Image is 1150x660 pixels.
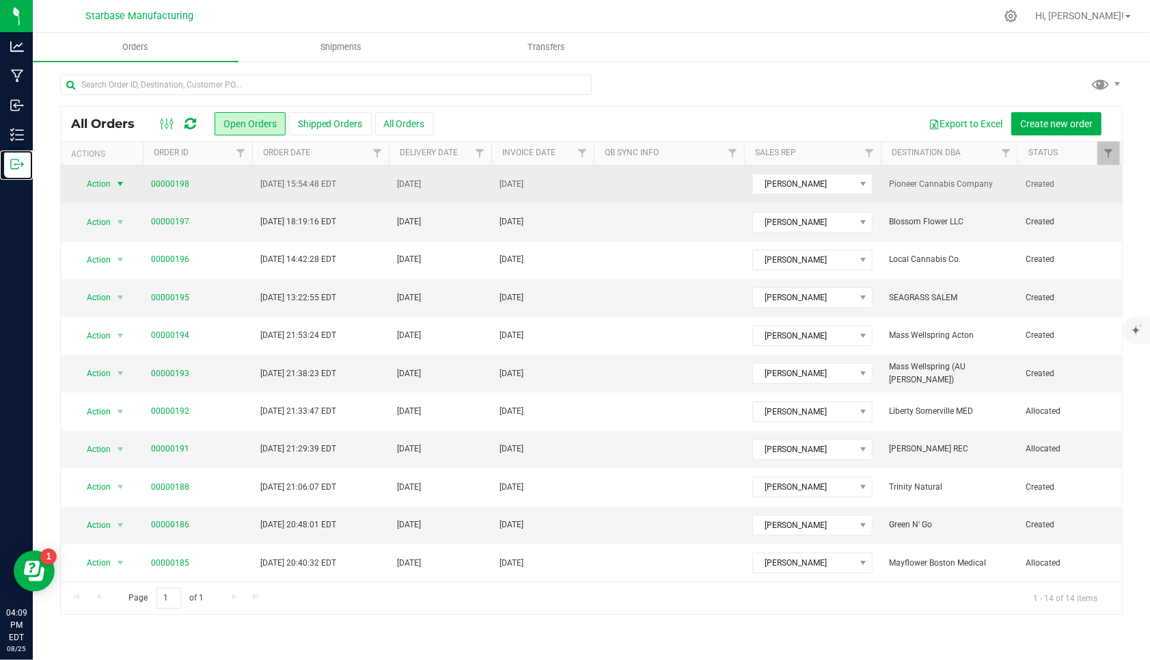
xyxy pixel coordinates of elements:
[260,253,336,266] span: [DATE] 14:42:28 EDT
[889,557,1009,570] span: Mayflower Boston Medical
[238,33,444,62] a: Shipments
[397,518,421,531] span: [DATE]
[753,250,855,269] span: [PERSON_NAME]
[74,364,111,383] span: Action
[260,405,336,418] span: [DATE] 21:33:47 EDT
[260,291,336,304] span: [DATE] 13:22:55 EDT
[260,481,336,494] span: [DATE] 21:06:07 EDT
[10,157,24,171] inline-svg: Outbound
[889,253,1009,266] span: Local Cannabis Co.
[1026,215,1112,228] span: Created
[499,443,523,456] span: [DATE]
[74,516,111,535] span: Action
[1026,557,1112,570] span: Allocated
[499,291,523,304] span: [DATE]
[74,477,111,497] span: Action
[889,443,1009,456] span: [PERSON_NAME] REC
[74,326,111,345] span: Action
[154,148,189,157] a: Order ID
[112,477,129,497] span: select
[753,174,855,194] span: [PERSON_NAME]
[74,250,111,269] span: Action
[74,402,111,421] span: Action
[60,75,592,95] input: Search Order ID, Destination, Customer PO...
[995,142,1017,165] a: Filter
[753,213,855,232] span: [PERSON_NAME]
[397,291,421,304] span: [DATE]
[104,41,167,53] span: Orders
[10,128,24,142] inline-svg: Inventory
[260,557,336,570] span: [DATE] 20:40:32 EDT
[753,477,855,497] span: [PERSON_NAME]
[302,41,380,53] span: Shipments
[112,288,129,307] span: select
[889,329,1009,342] span: Mass Wellspring Acton
[499,367,523,380] span: [DATE]
[71,149,137,159] div: Actions
[499,557,523,570] span: [DATE]
[10,98,24,112] inline-svg: Inbound
[397,405,421,418] span: [DATE]
[263,148,310,157] a: Order Date
[1002,10,1019,23] div: Manage settings
[74,174,111,194] span: Action
[1026,178,1112,191] span: Created
[889,360,1009,386] span: Mass Wellspring (AU [PERSON_NAME])
[1035,10,1124,21] span: Hi, [PERSON_NAME]!
[858,142,881,165] a: Filter
[71,116,148,131] span: All Orders
[215,112,286,135] button: Open Orders
[151,253,189,266] a: 00000196
[40,549,57,565] iframe: Resource center unread badge
[444,33,650,62] a: Transfers
[151,215,189,228] a: 00000197
[151,443,189,456] a: 00000191
[112,553,129,572] span: select
[1026,518,1112,531] span: Created
[1022,588,1108,608] span: 1 - 14 of 14 items
[85,10,193,22] span: Starbase Manufacturing
[74,553,111,572] span: Action
[889,291,1009,304] span: SEAGRASS SALEM
[397,481,421,494] span: [DATE]
[1026,253,1112,266] span: Created
[499,518,523,531] span: [DATE]
[112,440,129,459] span: select
[6,644,27,654] p: 08/25
[753,364,855,383] span: [PERSON_NAME]
[151,405,189,418] a: 00000192
[260,367,336,380] span: [DATE] 21:38:23 EDT
[397,557,421,570] span: [DATE]
[112,326,129,345] span: select
[1026,367,1112,380] span: Created
[502,148,556,157] a: Invoice Date
[499,178,523,191] span: [DATE]
[14,551,55,592] iframe: Resource center
[74,213,111,232] span: Action
[400,148,458,157] a: Delivery Date
[605,148,659,157] a: QB Sync Info
[260,443,336,456] span: [DATE] 21:29:39 EDT
[112,364,129,383] span: select
[112,213,129,232] span: select
[230,142,252,165] a: Filter
[1026,443,1112,456] span: Allocated
[753,326,855,345] span: [PERSON_NAME]
[112,402,129,421] span: select
[889,518,1009,531] span: Green N' Go
[151,291,189,304] a: 00000195
[112,516,129,535] span: select
[499,215,523,228] span: [DATE]
[151,557,189,570] a: 00000185
[151,178,189,191] a: 00000198
[1026,481,1112,494] span: Created
[499,481,523,494] span: [DATE]
[1020,118,1093,129] span: Create new order
[375,112,434,135] button: All Orders
[151,518,189,531] a: 00000186
[260,329,336,342] span: [DATE] 21:53:24 EDT
[889,405,1009,418] span: Liberty Somerville MED
[755,148,796,157] a: Sales Rep
[10,40,24,53] inline-svg: Analytics
[260,215,336,228] span: [DATE] 18:19:16 EDT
